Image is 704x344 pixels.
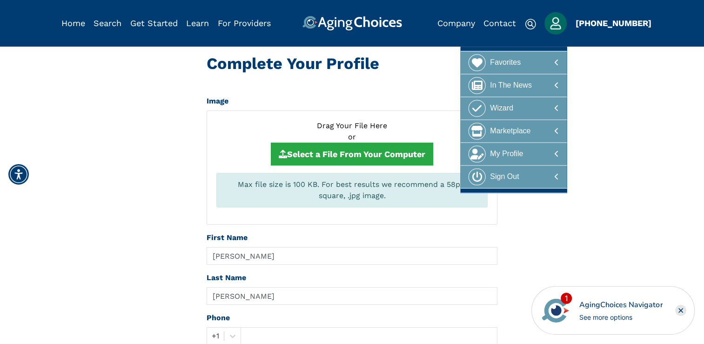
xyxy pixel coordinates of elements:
[207,312,230,323] label: Phone
[576,18,651,28] a: [PHONE_NUMBER]
[544,12,567,34] div: Popover trigger
[216,131,488,143] div: or
[207,232,248,243] label: First Name
[461,74,567,97] a: In The News
[483,18,516,28] a: Contact
[216,173,488,207] div: Max file size is 100 KB. For best results we recommend a 58px, square, .jpg image.
[490,77,532,94] div: In The News
[579,299,663,310] div: AgingChoices Navigator
[216,120,488,131] div: Drag Your File Here
[540,295,571,326] img: avatar
[130,18,178,28] a: Get Started
[61,18,85,28] a: Home
[437,18,475,28] a: Company
[186,18,209,28] a: Learn
[544,12,567,34] img: user_avatar.jpg
[461,51,567,74] a: Favorites
[207,110,497,225] section: Drag Your File HereorSelect a File From Your ComputerMax file size is 100 KB. For best results we...
[490,100,513,117] div: Wizard
[94,18,121,28] a: Search
[218,18,271,28] a: For Providers
[675,305,686,316] div: Close
[490,123,530,140] div: Marketplace
[490,54,521,71] div: Favorites
[490,145,523,163] div: My Profile
[207,96,228,107] label: Image
[490,168,519,186] div: Sign Out
[579,312,663,322] div: See more options
[461,142,567,165] a: My Profile
[561,293,572,304] div: 1
[461,165,567,188] a: Sign Out
[271,143,433,165] button: Select a File From Your Computer
[207,54,497,73] h1: Complete Your Profile
[461,96,567,119] a: Wizard
[302,16,402,31] img: AgingChoices
[207,272,246,283] label: Last Name
[525,19,536,30] img: search-icon.svg
[461,119,567,142] a: Marketplace
[94,16,121,31] div: Popover trigger
[8,164,29,185] div: Accessibility Menu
